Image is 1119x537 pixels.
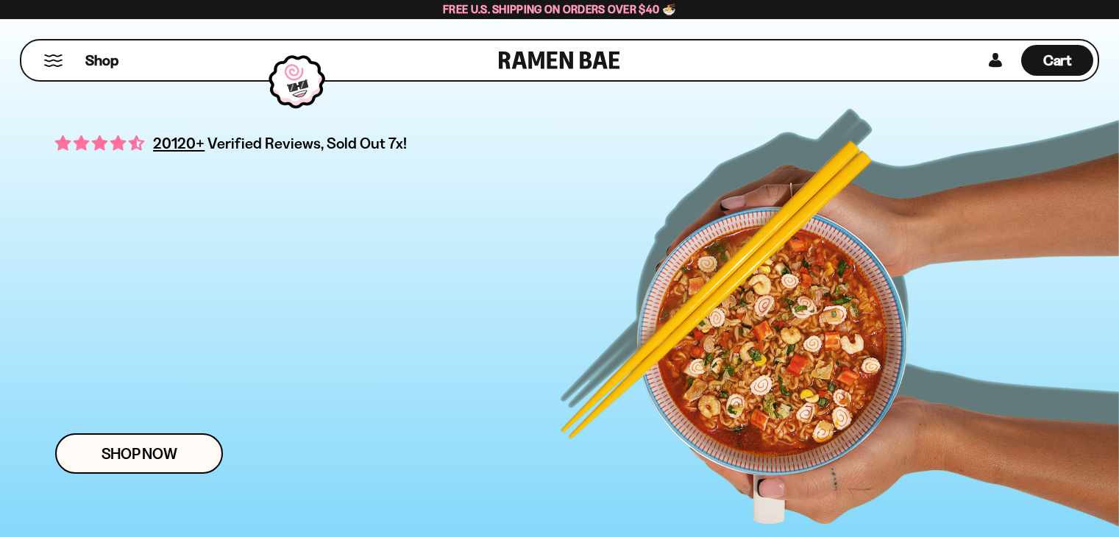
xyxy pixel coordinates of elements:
[443,2,676,16] span: Free U.S. Shipping on Orders over $40 🍜
[43,54,63,67] button: Mobile Menu Trigger
[153,132,205,154] span: 20120+
[1043,51,1072,69] span: Cart
[102,446,177,461] span: Shop Now
[55,433,223,474] a: Shop Now
[207,134,407,152] span: Verified Reviews, Sold Out 7x!
[1021,40,1093,80] div: Cart
[85,51,118,71] span: Shop
[85,45,118,76] a: Shop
